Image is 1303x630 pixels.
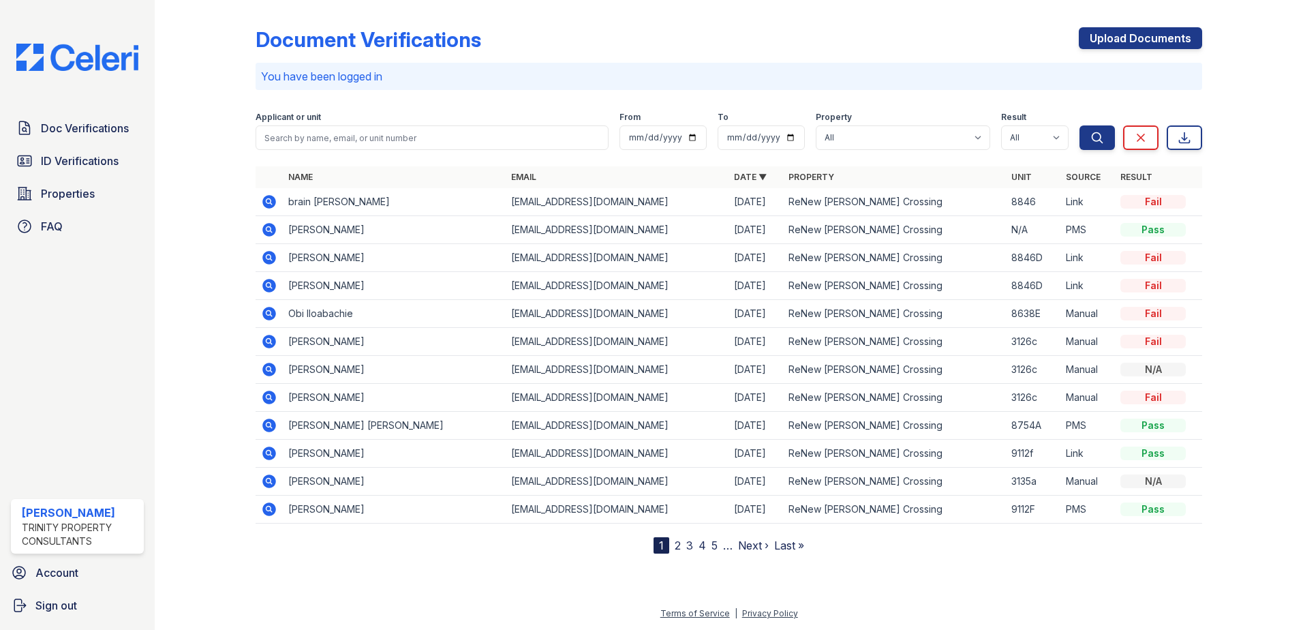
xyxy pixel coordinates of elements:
td: 8754A [1006,412,1060,440]
td: [EMAIL_ADDRESS][DOMAIN_NAME] [506,300,729,328]
p: You have been logged in [261,68,1197,85]
div: | [735,608,737,618]
label: To [718,112,729,123]
a: Account [5,559,149,586]
a: Privacy Policy [742,608,798,618]
td: [EMAIL_ADDRESS][DOMAIN_NAME] [506,412,729,440]
a: Properties [11,180,144,207]
td: PMS [1060,412,1115,440]
a: Result [1120,172,1152,182]
td: ReNew [PERSON_NAME] Crossing [783,300,1006,328]
td: ReNew [PERSON_NAME] Crossing [783,468,1006,496]
td: [PERSON_NAME] [283,244,506,272]
div: Pass [1120,223,1186,237]
div: 1 [654,537,669,554]
td: [PERSON_NAME] [PERSON_NAME] [283,412,506,440]
td: [DATE] [729,412,783,440]
div: Pass [1120,447,1186,460]
td: N/A [1006,216,1060,244]
a: FAQ [11,213,144,240]
td: Link [1060,440,1115,468]
label: Applicant or unit [256,112,321,123]
div: Fail [1120,335,1186,348]
td: [PERSON_NAME] [283,272,506,300]
div: Trinity Property Consultants [22,521,138,548]
td: [EMAIL_ADDRESS][DOMAIN_NAME] [506,468,729,496]
td: Link [1060,272,1115,300]
td: Manual [1060,356,1115,384]
div: Pass [1120,419,1186,432]
td: 3126c [1006,356,1060,384]
td: Manual [1060,300,1115,328]
td: [DATE] [729,244,783,272]
label: From [619,112,641,123]
td: [PERSON_NAME] [283,468,506,496]
td: [DATE] [729,356,783,384]
a: Next › [738,539,769,552]
td: 9112F [1006,496,1060,524]
td: [EMAIL_ADDRESS][DOMAIN_NAME] [506,496,729,524]
td: [DATE] [729,328,783,356]
a: ID Verifications [11,147,144,175]
div: Fail [1120,307,1186,320]
a: Email [511,172,536,182]
a: Upload Documents [1079,27,1202,49]
div: Pass [1120,502,1186,516]
span: Sign out [35,597,77,614]
td: ReNew [PERSON_NAME] Crossing [783,412,1006,440]
td: [EMAIL_ADDRESS][DOMAIN_NAME] [506,272,729,300]
td: ReNew [PERSON_NAME] Crossing [783,328,1006,356]
td: Obi Iloabachie [283,300,506,328]
span: FAQ [41,218,63,235]
div: N/A [1120,475,1186,488]
a: Property [788,172,834,182]
td: [DATE] [729,496,783,524]
td: PMS [1060,496,1115,524]
td: Link [1060,188,1115,216]
a: Source [1066,172,1101,182]
td: [DATE] [729,384,783,412]
td: [EMAIL_ADDRESS][DOMAIN_NAME] [506,244,729,272]
td: [PERSON_NAME] [283,440,506,468]
td: ReNew [PERSON_NAME] Crossing [783,244,1006,272]
td: ReNew [PERSON_NAME] Crossing [783,188,1006,216]
td: 8846D [1006,244,1060,272]
a: 3 [686,539,693,552]
div: [PERSON_NAME] [22,505,138,521]
span: Properties [41,185,95,202]
input: Search by name, email, or unit number [256,125,609,150]
img: CE_Logo_Blue-a8612792a0a2168367f1c8372b55b34899dd931a85d93a1a3d3e32e68fde9ad4.png [5,44,149,71]
a: 2 [675,539,681,552]
td: [EMAIL_ADDRESS][DOMAIN_NAME] [506,440,729,468]
td: [PERSON_NAME] [283,328,506,356]
td: 3126c [1006,384,1060,412]
td: [EMAIL_ADDRESS][DOMAIN_NAME] [506,188,729,216]
td: [PERSON_NAME] [283,384,506,412]
td: [DATE] [729,216,783,244]
a: Last » [774,539,804,552]
td: [DATE] [729,300,783,328]
div: N/A [1120,363,1186,376]
a: Date ▼ [734,172,767,182]
div: Fail [1120,195,1186,209]
button: Sign out [5,592,149,619]
div: Fail [1120,279,1186,292]
label: Property [816,112,852,123]
td: ReNew [PERSON_NAME] Crossing [783,216,1006,244]
td: [PERSON_NAME] [283,496,506,524]
td: [PERSON_NAME] [283,216,506,244]
span: Doc Verifications [41,120,129,136]
a: Doc Verifications [11,115,144,142]
td: Link [1060,244,1115,272]
td: [DATE] [729,188,783,216]
td: brain [PERSON_NAME] [283,188,506,216]
td: [DATE] [729,272,783,300]
td: 8638E [1006,300,1060,328]
td: [EMAIL_ADDRESS][DOMAIN_NAME] [506,356,729,384]
td: 8846D [1006,272,1060,300]
div: Document Verifications [256,27,481,52]
label: Result [1001,112,1026,123]
td: ReNew [PERSON_NAME] Crossing [783,440,1006,468]
td: 3126c [1006,328,1060,356]
a: 5 [711,539,718,552]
